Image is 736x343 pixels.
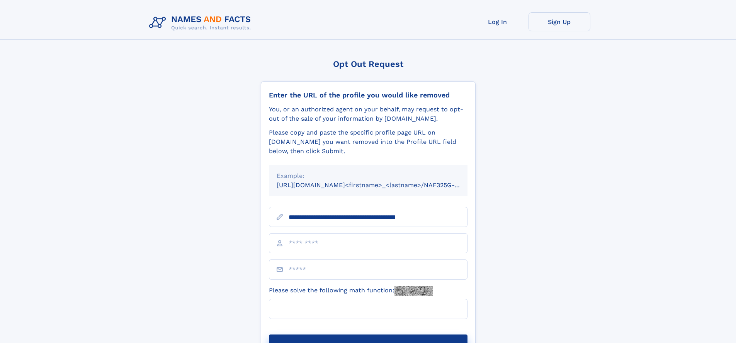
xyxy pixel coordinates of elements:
div: You, or an authorized agent on your behalf, may request to opt-out of the sale of your informatio... [269,105,467,123]
div: Example: [277,171,460,181]
label: Please solve the following math function: [269,286,433,296]
div: Opt Out Request [261,59,476,69]
a: Log In [467,12,529,31]
div: Please copy and paste the specific profile page URL on [DOMAIN_NAME] you want removed into the Pr... [269,128,467,156]
img: Logo Names and Facts [146,12,257,33]
small: [URL][DOMAIN_NAME]<firstname>_<lastname>/NAF325G-xxxxxxxx [277,181,482,189]
a: Sign Up [529,12,590,31]
div: Enter the URL of the profile you would like removed [269,91,467,99]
